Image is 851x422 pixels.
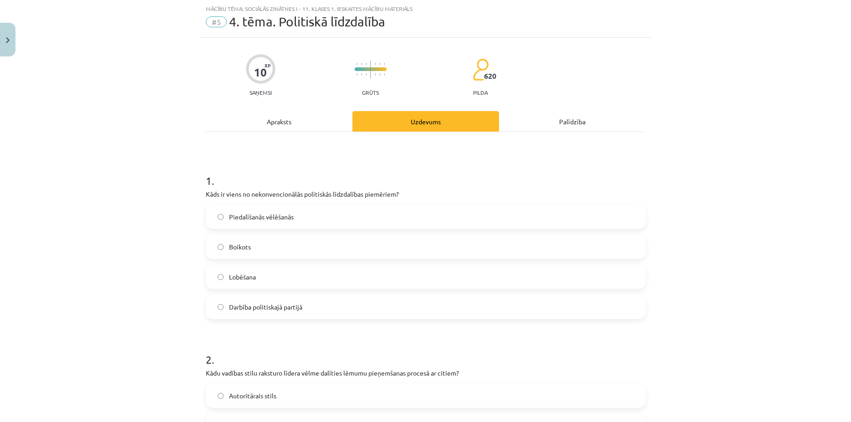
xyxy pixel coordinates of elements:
img: icon-close-lesson-0947bae3869378f0d4975bcd49f059093ad1ed9edebbc8119c70593378902aed.svg [6,37,10,43]
img: icon-short-line-57e1e144782c952c97e751825c79c345078a6d821885a25fce030b3d8c18986b.svg [357,73,357,76]
input: Lobēšana [218,274,224,280]
input: Autoritārais stils [218,393,224,399]
div: Mācību tēma: Sociālās zinātnes i - 11. klases 1. ieskaites mācību materiāls [206,5,646,12]
img: students-c634bb4e5e11cddfef0936a35e636f08e4e9abd3cc4e673bd6f9a4125e45ecb1.svg [473,58,489,81]
span: Piedalīšanās vēlēšanās [229,212,294,222]
span: Autoritārais stils [229,391,276,401]
img: icon-short-line-57e1e144782c952c97e751825c79c345078a6d821885a25fce030b3d8c18986b.svg [379,73,380,76]
span: 4. tēma. Politiskā līdzdalība [229,14,385,29]
img: icon-short-line-57e1e144782c952c97e751825c79c345078a6d821885a25fce030b3d8c18986b.svg [357,63,357,65]
h1: 2 . [206,337,646,366]
img: icon-short-line-57e1e144782c952c97e751825c79c345078a6d821885a25fce030b3d8c18986b.svg [366,63,367,65]
h1: 1 . [206,158,646,187]
div: Uzdevums [352,111,499,132]
input: Darbība politiskajā partijā [218,304,224,310]
img: icon-short-line-57e1e144782c952c97e751825c79c345078a6d821885a25fce030b3d8c18986b.svg [379,63,380,65]
p: pilda [473,89,488,96]
img: icon-short-line-57e1e144782c952c97e751825c79c345078a6d821885a25fce030b3d8c18986b.svg [384,63,385,65]
input: Piedalīšanās vēlēšanās [218,214,224,220]
input: Boikots [218,244,224,250]
span: Boikots [229,242,251,252]
p: Saņemsi [246,89,275,96]
div: Apraksts [206,111,352,132]
span: Lobēšana [229,272,256,282]
img: icon-short-line-57e1e144782c952c97e751825c79c345078a6d821885a25fce030b3d8c18986b.svg [375,73,376,76]
p: Kāds ir viens no nekonvencionālās politiskās līdzdalības piemēriem? [206,189,646,199]
p: Kādu vadības stilu raksturo līdera vēlme dalīties lēmumu pieņemšanas procesā ar citiem? [206,368,646,378]
span: Darbība politiskajā partijā [229,302,302,312]
span: 620 [484,72,496,80]
img: icon-short-line-57e1e144782c952c97e751825c79c345078a6d821885a25fce030b3d8c18986b.svg [384,73,385,76]
img: icon-long-line-d9ea69661e0d244f92f715978eff75569469978d946b2353a9bb055b3ed8787d.svg [370,61,371,78]
img: icon-short-line-57e1e144782c952c97e751825c79c345078a6d821885a25fce030b3d8c18986b.svg [366,73,367,76]
span: #5 [206,16,227,27]
img: icon-short-line-57e1e144782c952c97e751825c79c345078a6d821885a25fce030b3d8c18986b.svg [375,63,376,65]
div: Palīdzība [499,111,646,132]
p: Grūts [362,89,379,96]
div: 10 [254,66,267,79]
img: icon-short-line-57e1e144782c952c97e751825c79c345078a6d821885a25fce030b3d8c18986b.svg [361,63,362,65]
img: icon-short-line-57e1e144782c952c97e751825c79c345078a6d821885a25fce030b3d8c18986b.svg [361,73,362,76]
span: XP [265,63,270,68]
